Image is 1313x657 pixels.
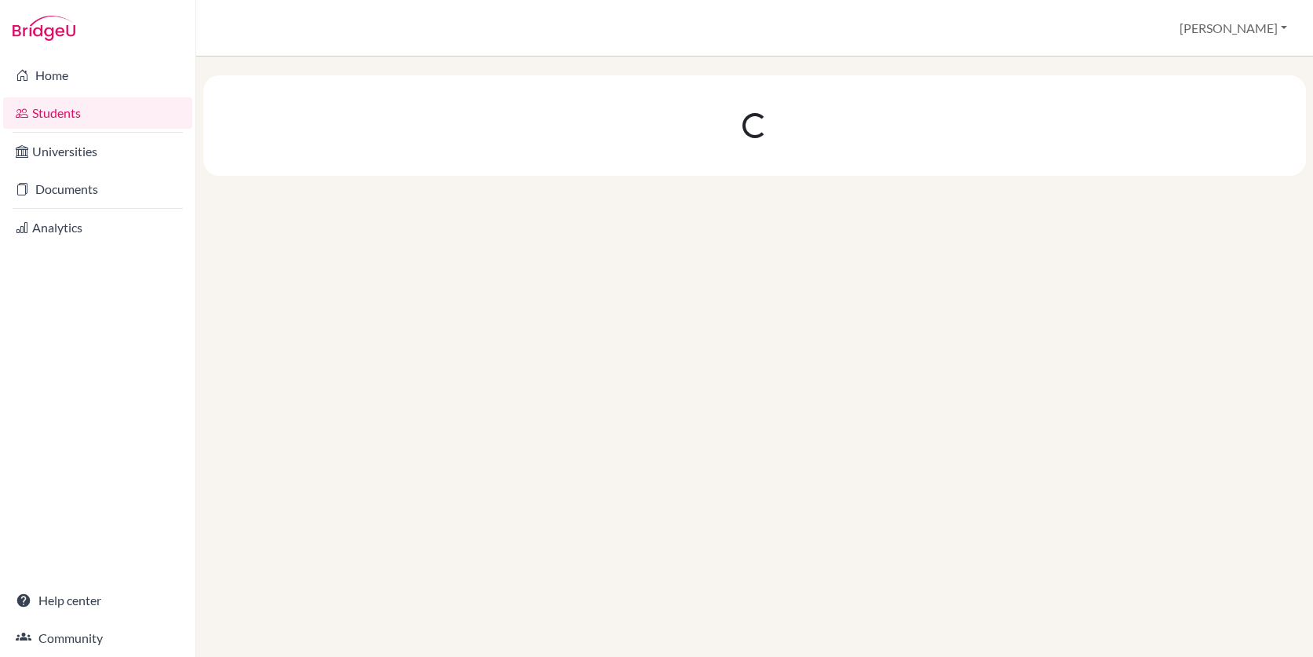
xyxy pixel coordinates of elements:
[3,136,192,167] a: Universities
[3,173,192,205] a: Documents
[3,97,192,129] a: Students
[3,622,192,654] a: Community
[13,16,75,41] img: Bridge-U
[3,212,192,243] a: Analytics
[3,585,192,616] a: Help center
[1173,13,1294,43] button: [PERSON_NAME]
[3,60,192,91] a: Home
